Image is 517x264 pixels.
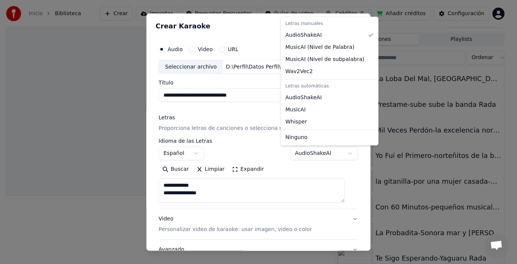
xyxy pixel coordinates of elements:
[285,31,322,39] span: AudioShakeAI
[285,68,313,75] span: Wav2Vec2
[285,106,306,114] span: MusicAI
[285,56,364,63] span: MusicAI ( Nivel de subpalabra )
[285,134,307,141] span: Ninguno
[285,94,322,102] span: AudioShakeAI
[282,81,377,92] div: Letras automáticas
[282,19,377,29] div: Letras manuales
[285,44,355,51] span: MusicAI ( Nivel de Palabra )
[285,118,307,126] span: Whisper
